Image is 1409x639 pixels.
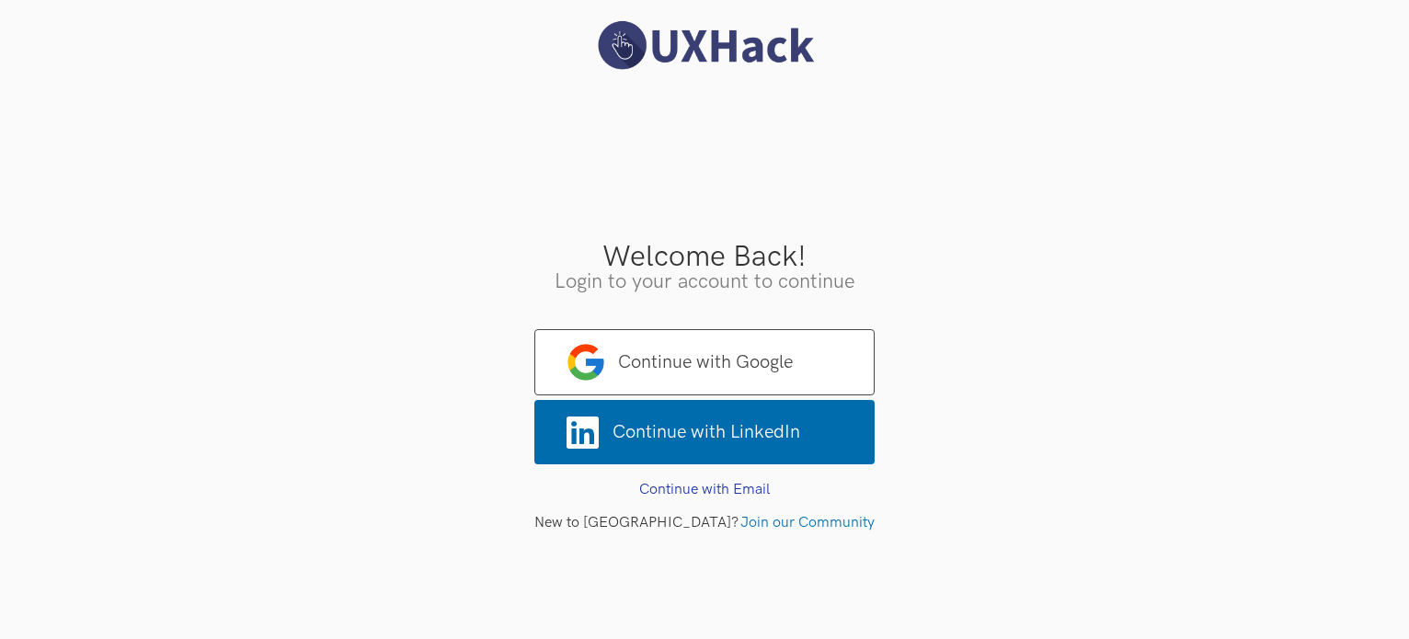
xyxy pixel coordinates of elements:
[534,514,739,531] span: New to [GEOGRAPHIC_DATA]?
[567,344,604,381] img: google-logo.png
[14,272,1395,292] h3: Login to your account to continue
[534,329,875,395] a: Continue with Google
[14,243,1395,272] h3: Welcome Back!
[639,481,770,498] a: Continue with Email
[590,18,819,73] img: UXHack logo
[534,400,875,464] a: Continue with LinkedIn
[740,514,875,531] a: Join our Community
